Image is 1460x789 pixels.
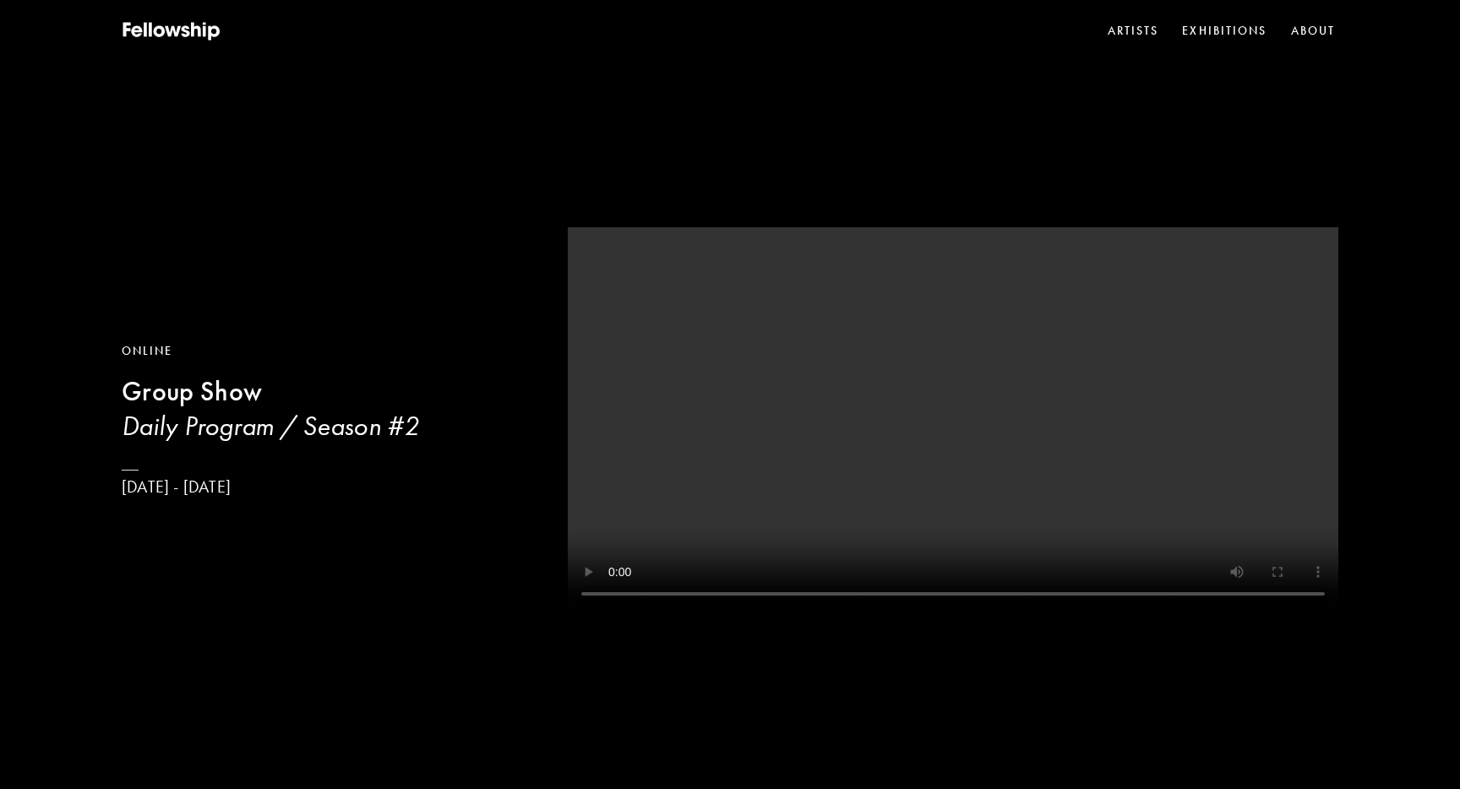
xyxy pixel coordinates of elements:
p: [DATE] - [DATE] [122,476,419,498]
a: OnlineGroup ShowDaily Program / Season #2[DATE] - [DATE] [122,342,419,498]
a: Artists [1104,19,1163,44]
h3: Daily Program / Season #2 [122,409,419,443]
a: About [1288,19,1339,44]
b: Group Show [122,375,262,408]
a: Exhibitions [1179,19,1270,44]
div: Online [122,342,419,361]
